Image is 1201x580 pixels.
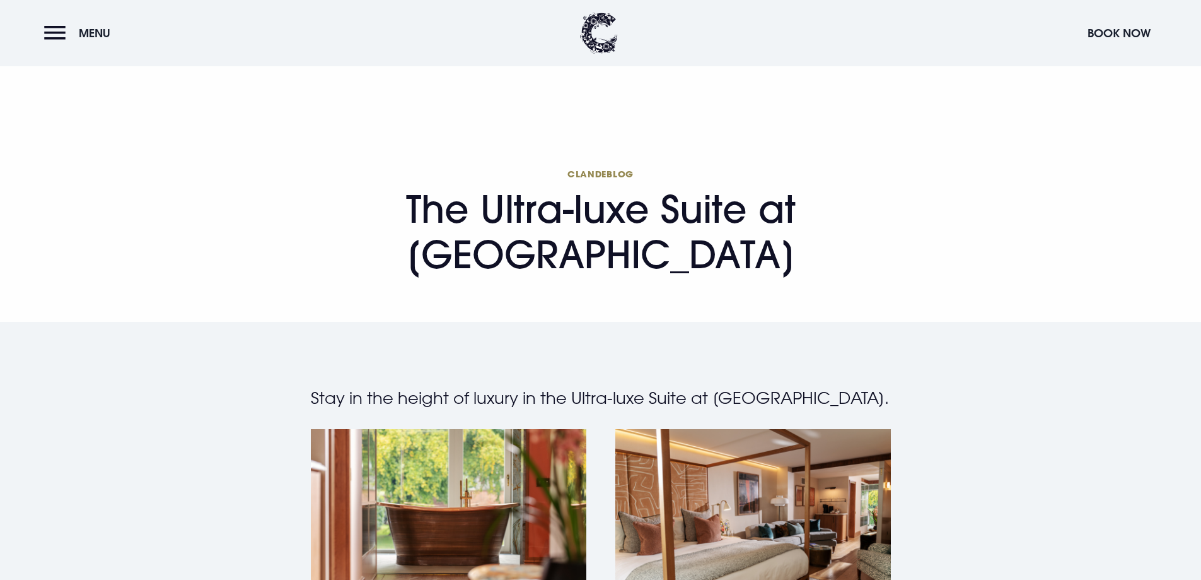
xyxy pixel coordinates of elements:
button: Book Now [1081,20,1157,47]
h1: The Ultra-luxe Suite at [GEOGRAPHIC_DATA] [311,168,891,277]
button: Menu [44,20,117,47]
span: Clandeblog [311,168,891,180]
p: Stay in the height of luxury in the Ultra-luxe Suite at [GEOGRAPHIC_DATA]. [311,385,891,411]
img: Clandeboye Lodge [580,13,618,54]
span: Menu [79,26,110,40]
